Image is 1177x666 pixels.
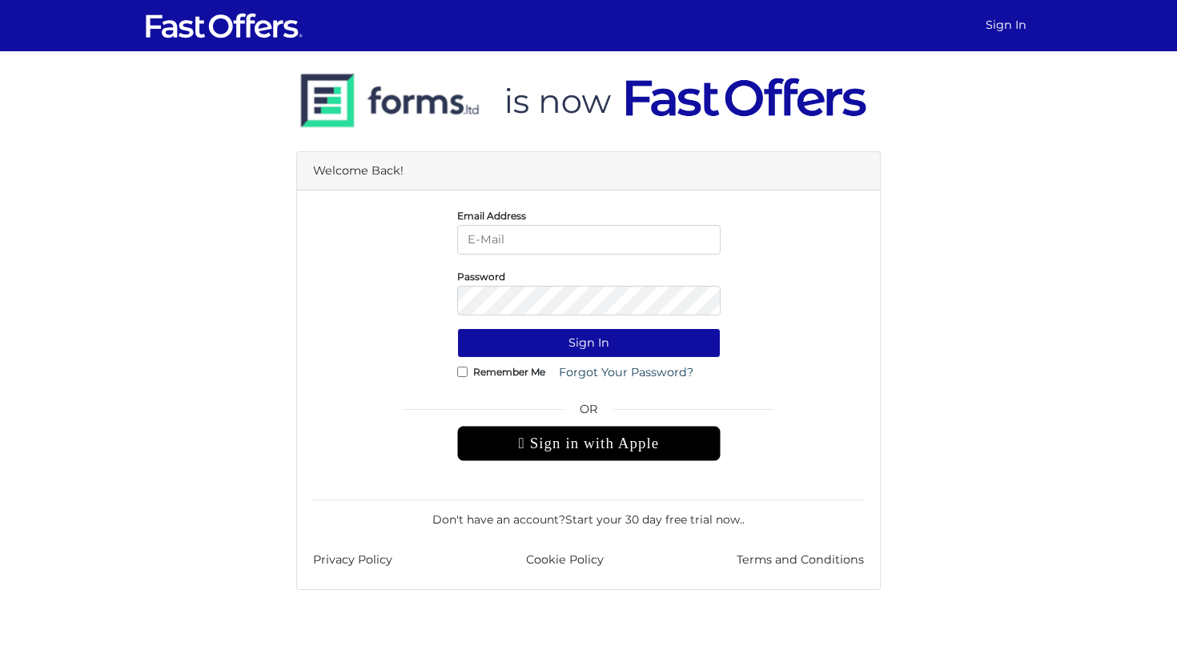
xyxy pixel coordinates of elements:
label: Email Address [457,214,526,218]
span: OR [457,400,721,426]
a: Privacy Policy [313,551,392,569]
button: Sign In [457,328,721,358]
a: Start your 30 day free trial now. [565,512,742,527]
div: Don't have an account? . [313,499,864,528]
div: Sign in with Apple [457,426,721,461]
a: Sign In [979,10,1033,41]
a: Terms and Conditions [737,551,864,569]
input: E-Mail [457,225,721,255]
label: Remember Me [473,370,545,374]
label: Password [457,275,505,279]
a: Forgot Your Password? [548,358,704,387]
a: Cookie Policy [526,551,604,569]
div: Welcome Back! [297,152,880,191]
